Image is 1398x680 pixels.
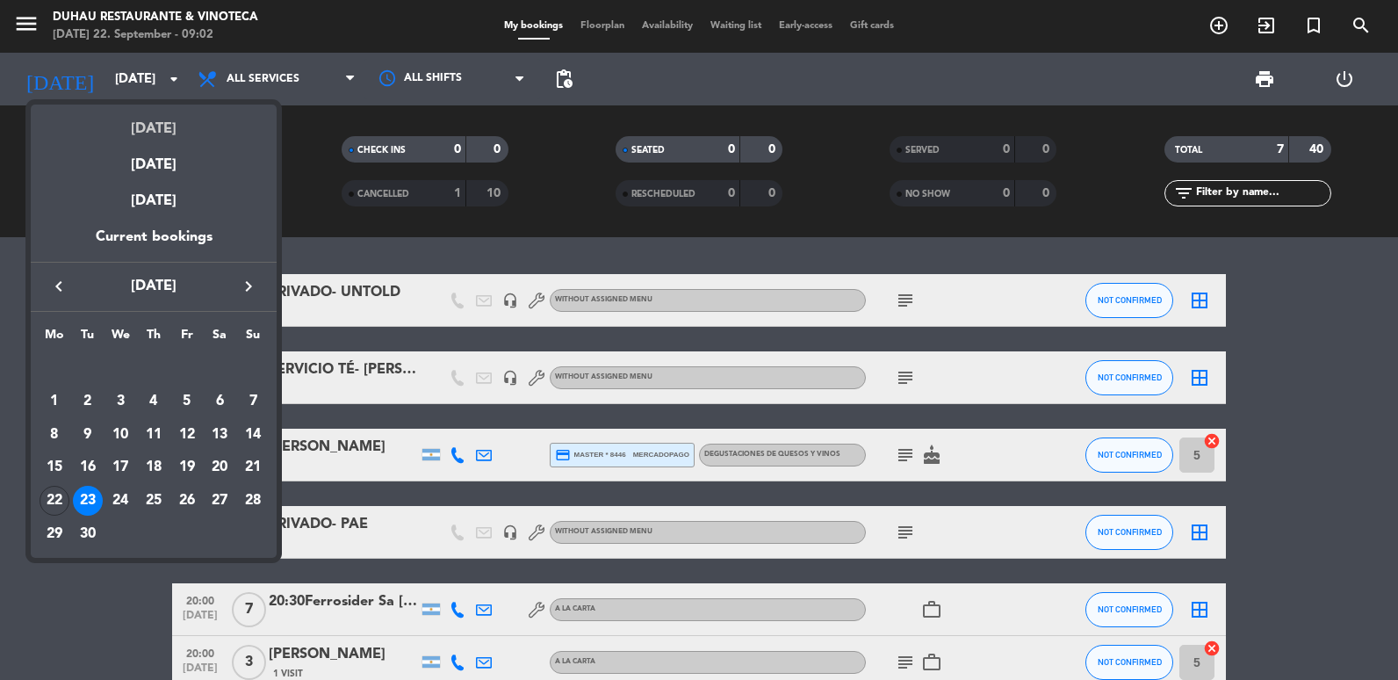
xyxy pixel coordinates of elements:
td: September 6, 2025 [204,385,237,418]
th: Tuesday [71,325,104,352]
td: September 4, 2025 [137,385,170,418]
td: September 19, 2025 [170,451,204,484]
div: 28 [238,486,268,516]
div: 10 [105,420,135,450]
td: September 5, 2025 [170,385,204,418]
div: 24 [105,486,135,516]
div: [DATE] [31,105,277,141]
div: 22 [40,486,69,516]
div: 13 [205,420,234,450]
td: September 26, 2025 [170,484,204,517]
th: Wednesday [104,325,137,352]
div: 27 [205,486,234,516]
div: 5 [172,387,202,416]
td: September 21, 2025 [236,451,270,484]
div: 30 [73,519,103,549]
div: 1 [40,387,69,416]
th: Thursday [137,325,170,352]
td: September 12, 2025 [170,418,204,452]
td: September 2, 2025 [71,385,104,418]
td: September 7, 2025 [236,385,270,418]
td: September 14, 2025 [236,418,270,452]
td: September 27, 2025 [204,484,237,517]
div: 12 [172,420,202,450]
div: 11 [139,420,169,450]
div: 25 [139,486,169,516]
th: Sunday [236,325,270,352]
td: September 24, 2025 [104,484,137,517]
td: September 11, 2025 [137,418,170,452]
td: September 15, 2025 [38,451,71,484]
td: September 22, 2025 [38,484,71,517]
td: September 1, 2025 [38,385,71,418]
i: keyboard_arrow_left [48,276,69,297]
td: September 13, 2025 [204,418,237,452]
td: September 20, 2025 [204,451,237,484]
td: September 29, 2025 [38,517,71,551]
td: September 16, 2025 [71,451,104,484]
div: 7 [238,387,268,416]
div: 15 [40,452,69,482]
div: 26 [172,486,202,516]
div: [DATE] [31,141,277,177]
div: 18 [139,452,169,482]
div: 29 [40,519,69,549]
th: Saturday [204,325,237,352]
td: September 23, 2025 [71,484,104,517]
div: 8 [40,420,69,450]
td: September 8, 2025 [38,418,71,452]
td: September 30, 2025 [71,517,104,551]
div: 20 [205,452,234,482]
td: September 9, 2025 [71,418,104,452]
div: 23 [73,486,103,516]
div: [DATE] [31,177,277,226]
td: September 28, 2025 [236,484,270,517]
div: 4 [139,387,169,416]
div: 9 [73,420,103,450]
th: Monday [38,325,71,352]
th: Friday [170,325,204,352]
div: 14 [238,420,268,450]
td: September 10, 2025 [104,418,137,452]
button: keyboard_arrow_right [233,275,264,298]
i: keyboard_arrow_right [238,276,259,297]
button: keyboard_arrow_left [43,275,75,298]
div: 3 [105,387,135,416]
td: September 18, 2025 [137,451,170,484]
div: 21 [238,452,268,482]
div: 6 [205,387,234,416]
td: September 3, 2025 [104,385,137,418]
div: 16 [73,452,103,482]
div: 2 [73,387,103,416]
td: September 17, 2025 [104,451,137,484]
span: [DATE] [75,275,233,298]
td: September 25, 2025 [137,484,170,517]
div: 19 [172,452,202,482]
td: SEP [38,351,270,385]
div: 17 [105,452,135,482]
div: Current bookings [31,226,277,262]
